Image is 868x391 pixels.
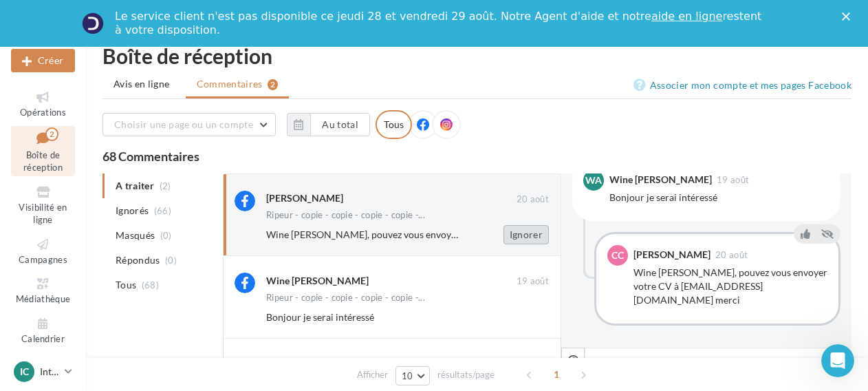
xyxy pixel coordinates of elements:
button: @ [561,348,585,371]
span: Campagnes [19,254,67,265]
div: [PERSON_NAME] [266,191,343,205]
span: (0) [160,230,172,241]
button: Au total [310,113,370,136]
button: Au total [287,113,370,136]
span: Boîte de réception [23,149,63,173]
span: 19 août [717,176,749,184]
a: Calendrier [11,313,75,347]
div: Nouvelle campagne [11,49,75,72]
div: Tous [376,110,412,139]
span: CC [611,249,624,262]
a: Boîte de réception2 [11,126,75,176]
span: IC [20,365,29,379]
a: Médiathèque [11,273,75,307]
span: Visibilité en ligne [19,202,67,226]
i: @ [567,352,579,365]
span: Bonjour je serai intéressé [266,311,374,323]
div: Le service client n'est pas disponible ce jeudi 28 et vendredi 29 août. Notre Agent d'aide et not... [115,10,764,37]
span: Médiathèque [16,293,71,304]
span: Ripeur - copie - copie - copie - copie -... [266,211,425,220]
span: Calendrier [21,333,65,344]
button: Ignorer [503,225,549,244]
div: Fermer [842,12,856,21]
span: Ripeur - copie - copie - copie - copie -... [266,293,425,302]
div: [PERSON_NAME] [633,250,710,260]
span: (66) [154,205,171,216]
p: Interaction [GEOGRAPHIC_DATA] [40,365,59,379]
iframe: Intercom live chat [821,344,854,377]
a: Visibilité en ligne [11,182,75,229]
span: 10 [402,370,413,381]
a: IC Interaction [GEOGRAPHIC_DATA] [11,359,75,385]
button: Créer [11,49,75,72]
div: Wine [PERSON_NAME], pouvez vous envoyer votre CV à [EMAIL_ADDRESS][DOMAIN_NAME] merci [633,266,827,307]
a: Opérations [11,87,75,120]
button: 10 [395,366,431,385]
button: Choisir une page ou un compte [102,113,276,136]
span: (0) [165,255,177,266]
a: Campagnes [11,234,75,268]
span: 20 août [715,251,748,260]
a: aide en ligne [651,10,722,23]
span: Wine [PERSON_NAME], pouvez vous envoyer votre CV à [EMAIL_ADDRESS][DOMAIN_NAME] merci [266,229,698,240]
div: Boîte de réception [102,45,851,66]
span: Opérations [20,107,66,118]
span: Avis en ligne [113,77,170,91]
span: Masqués [116,229,155,242]
span: Ignorés [116,204,149,218]
div: Wine [PERSON_NAME] [266,274,369,288]
span: Répondus [116,253,160,267]
span: 19 août [517,275,549,288]
span: résultats/page [437,368,495,381]
span: Tous [116,278,136,292]
span: Afficher [357,368,388,381]
div: Wine [PERSON_NAME] [609,175,712,184]
div: 68 Commentaires [102,150,851,162]
span: 20 août [517,193,549,206]
a: Associer mon compte et mes pages Facebook [633,77,851,94]
img: Profile image for Service-Client [82,12,104,34]
span: (68) [142,279,159,290]
div: Bonjour je serai intéressé [609,191,829,204]
div: 2 [45,127,58,141]
span: Choisir une page ou un compte [114,118,253,130]
span: 1 [545,363,567,385]
span: WA [585,173,602,187]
